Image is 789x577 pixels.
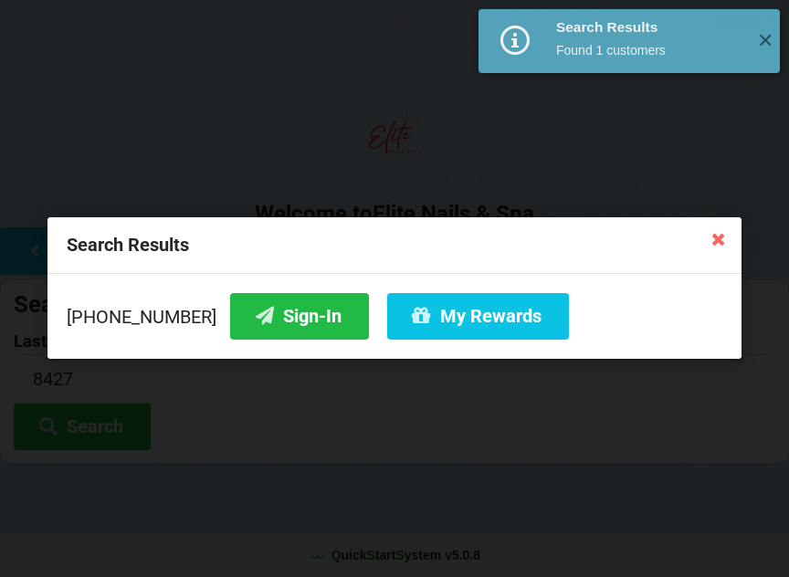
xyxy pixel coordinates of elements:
[556,18,743,37] div: Search Results
[387,293,569,340] button: My Rewards
[47,217,742,274] div: Search Results
[556,41,743,59] div: Found 1 customers
[67,293,722,340] div: [PHONE_NUMBER]
[230,293,369,340] button: Sign-In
